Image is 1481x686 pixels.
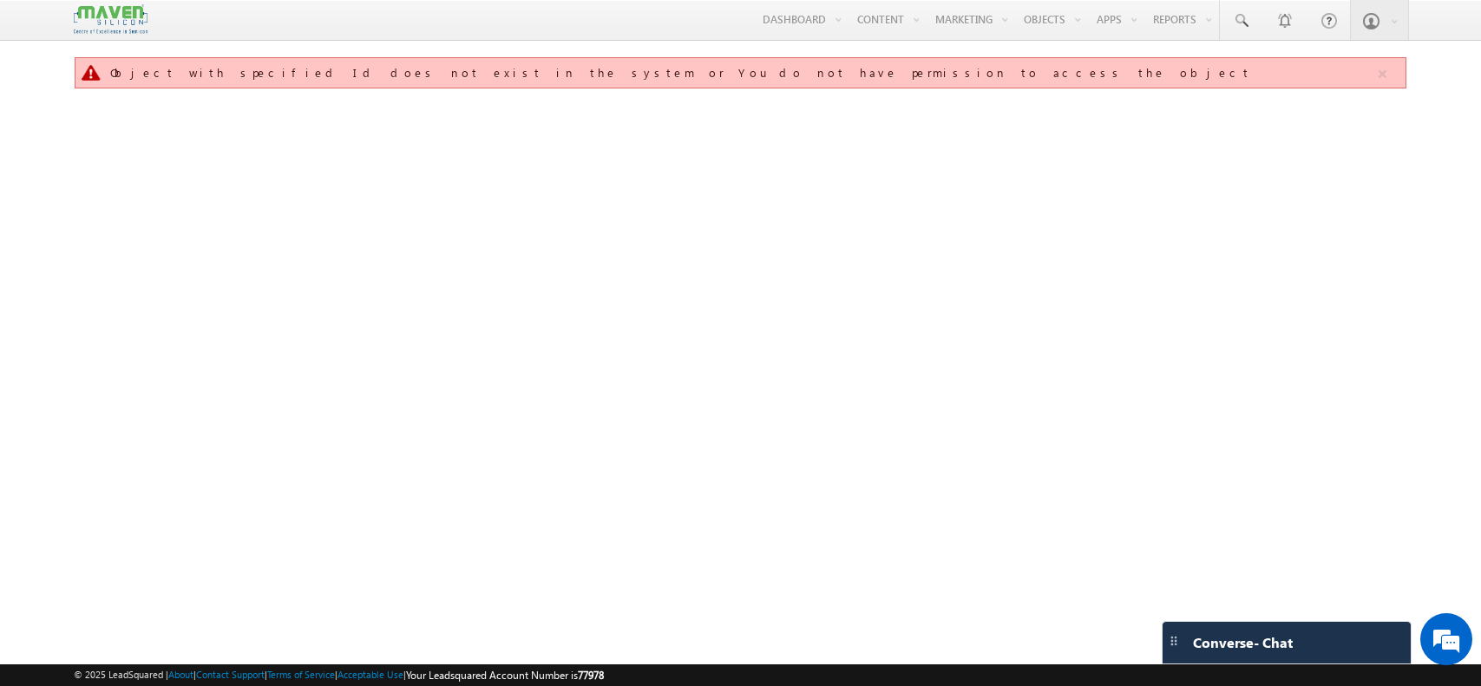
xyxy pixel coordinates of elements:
div: Object with specified Id does not exist in the system or You do not have permission to access the... [110,65,1374,81]
img: Custom Logo [74,4,147,35]
span: Your Leadsquared Account Number is [406,669,604,682]
a: Contact Support [196,669,265,680]
a: About [168,669,193,680]
span: © 2025 LeadSquared | | | | | [74,667,604,683]
span: 77978 [578,669,604,682]
img: carter-drag [1167,634,1181,648]
a: Acceptable Use [337,669,403,680]
span: Converse - Chat [1193,635,1293,650]
a: Terms of Service [267,669,335,680]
